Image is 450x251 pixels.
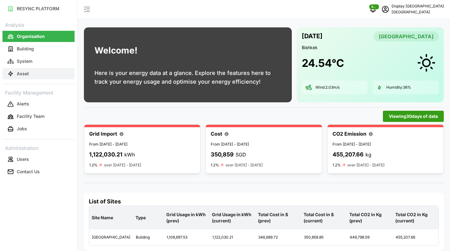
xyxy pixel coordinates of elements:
[2,56,75,67] button: System
[392,3,444,9] p: Display [GEOGRAPHIC_DATA]
[17,71,29,77] p: Asset
[2,99,75,110] button: Alerts
[2,166,75,177] button: Contact Us
[94,69,281,86] p: Here is your energy data at a glance. Explore the features here to track your energy usage and op...
[89,142,195,147] p: From [DATE] - [DATE]
[17,113,44,119] p: Facility Team
[2,2,75,15] a: RESYNC PLATFORM
[89,198,439,206] h4: List of Sites
[211,163,219,168] p: 1.2%
[90,210,132,226] p: Site Name
[371,5,377,9] span: 949
[256,230,301,245] div: 346,689.72
[365,151,371,159] p: kg
[333,163,341,168] p: 1.2%
[210,230,255,245] div: 1,122,030.21
[211,150,234,159] p: 350,859
[17,46,34,52] p: Building
[17,33,45,40] p: Organisation
[2,43,75,55] a: Building
[347,162,384,168] p: over [DATE] - [DATE]
[17,6,59,12] p: RESYNC PLATFORM
[2,68,75,79] button: Asset
[2,30,75,43] a: Organisation
[2,88,75,97] p: Facility Management
[315,85,340,90] p: Wind: 2.03 m/s
[165,207,209,229] p: Grid Usage in kWh (prev)
[17,156,29,162] p: Users
[211,130,222,138] p: Cost
[2,43,75,54] button: Building
[2,55,75,67] a: System
[17,58,32,64] p: System
[89,163,98,168] p: 1.2%
[333,130,366,138] p: CO2 Emission
[226,162,263,168] p: over [DATE] - [DATE]
[17,101,29,107] p: Alerts
[124,151,135,159] p: kWh
[90,230,133,245] div: [GEOGRAPHIC_DATA]
[133,230,163,245] div: Building
[333,150,364,159] p: 455,207.66
[367,3,379,16] button: notifications
[2,123,75,135] a: Jobs
[301,230,347,245] div: 350,858.85
[348,207,391,229] p: Total CO2 in Kg (prev)
[2,67,75,80] a: Asset
[17,126,27,132] p: Jobs
[211,207,254,229] p: Grid Usage in kWh (current)
[383,111,444,122] button: Viewing30days of data
[379,3,392,16] button: schedule
[386,85,411,90] p: Humidity: 36 %
[302,56,344,70] h1: 24.54 °C
[2,111,75,122] button: Facility Team
[2,143,75,152] p: Administration
[211,142,317,147] p: From [DATE] - [DATE]
[2,20,75,29] p: Analysis
[302,207,346,229] p: Total Cost in $ (current)
[389,111,438,122] span: Viewing 30 days of data
[104,162,141,168] p: over [DATE] - [DATE]
[94,44,137,57] h1: Welcome!
[164,230,209,245] div: 1,108,697.53
[333,142,439,147] p: From [DATE] - [DATE]
[89,130,117,138] p: Grid Import
[257,207,300,229] p: Total Cost in $ (prev)
[236,151,246,159] p: SGD
[134,210,163,226] p: Type
[302,44,439,51] p: Bishkek
[2,31,75,42] button: Organisation
[392,9,444,15] p: [GEOGRAPHIC_DATA]
[393,230,438,245] div: 455,207.66
[2,110,75,123] a: Facility Team
[379,32,434,41] span: [GEOGRAPHIC_DATA]
[2,3,75,14] button: RESYNC PLATFORM
[347,230,392,245] div: 449,798.59
[17,169,40,175] p: Contact Us
[302,31,323,41] p: [DATE]
[2,154,75,165] button: Users
[394,207,437,229] p: Total CO2 in Kg (current)
[2,165,75,178] a: Contact Us
[2,123,75,135] button: Jobs
[89,150,122,159] p: 1,122,030.21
